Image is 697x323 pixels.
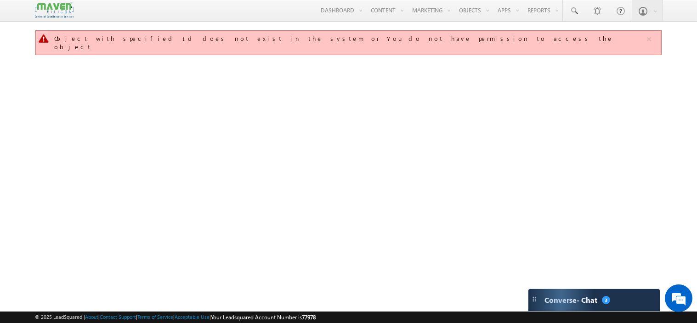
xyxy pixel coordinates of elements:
span: Your Leadsquared Account Number is [211,314,316,321]
a: Contact Support [100,314,136,320]
span: © 2025 LeadSquared | | | | | [35,313,316,322]
span: 77978 [302,314,316,321]
img: carter-drag [531,295,538,303]
img: Custom Logo [35,2,74,18]
a: Acceptable Use [175,314,210,320]
span: 3 [602,296,610,304]
a: Terms of Service [137,314,173,320]
div: Object with specified Id does not exist in the system or You do not have permission to access the... [54,34,645,51]
a: About [85,314,98,320]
